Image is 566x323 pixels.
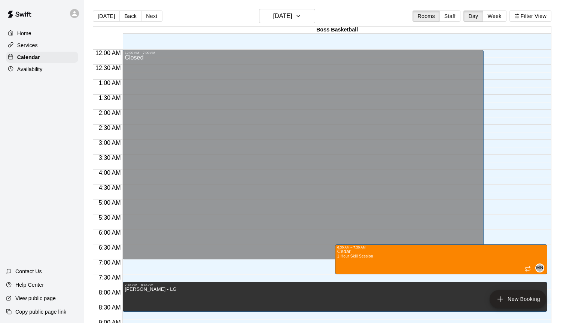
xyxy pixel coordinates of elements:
[97,259,123,266] span: 7:00 AM
[337,254,373,258] span: 1 Hour Skill Session
[17,54,40,61] p: Calendar
[97,229,123,236] span: 6:00 AM
[6,28,78,39] a: Home
[125,51,481,55] div: 12:00 AM – 7:00 AM
[6,40,78,51] a: Services
[94,65,123,71] span: 12:30 AM
[97,199,123,206] span: 5:00 AM
[273,11,292,21] h6: [DATE]
[97,170,123,176] span: 4:00 AM
[125,55,481,262] div: Closed
[97,274,123,281] span: 7:30 AM
[538,263,544,272] span: Michael Nunes
[93,10,120,22] button: [DATE]
[525,266,531,272] span: Recurring event
[17,65,43,73] p: Availability
[125,283,545,287] div: 7:45 AM – 8:45 AM
[483,10,506,22] button: Week
[97,304,123,311] span: 8:30 AM
[97,95,123,101] span: 1:30 AM
[97,214,123,221] span: 5:30 AM
[97,289,123,296] span: 8:00 AM
[439,10,461,22] button: Staff
[97,155,123,161] span: 3:30 AM
[413,10,439,22] button: Rooms
[6,52,78,63] a: Calendar
[15,268,42,275] p: Contact Us
[122,282,547,312] div: 7:45 AM – 8:45 AM: Foster - LG
[337,246,545,249] div: 6:30 AM – 7:30 AM
[122,50,483,259] div: 12:00 AM – 7:00 AM: Closed
[509,10,551,22] button: Filter View
[17,42,38,49] p: Services
[97,185,123,191] span: 4:30 AM
[536,264,543,272] span: MN
[335,244,547,274] div: 6:30 AM – 7:30 AM: Cedar
[6,64,78,75] a: Availability
[97,80,123,86] span: 1:00 AM
[97,244,123,251] span: 6:30 AM
[123,27,551,34] div: Boss Basketball
[141,10,162,22] button: Next
[490,290,546,308] button: add
[535,263,544,272] div: Michael Nunes
[463,10,483,22] button: Day
[15,308,66,316] p: Copy public page link
[97,125,123,131] span: 2:30 AM
[97,140,123,146] span: 3:00 AM
[17,30,31,37] p: Home
[15,295,56,302] p: View public page
[119,10,141,22] button: Back
[259,9,315,23] button: [DATE]
[94,50,123,56] span: 12:00 AM
[97,110,123,116] span: 2:00 AM
[15,281,44,289] p: Help Center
